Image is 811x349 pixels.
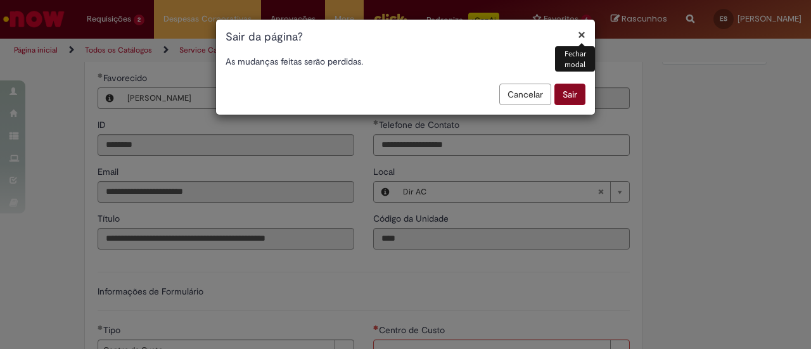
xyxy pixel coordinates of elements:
div: Fechar modal [555,46,595,72]
h1: Sair da página? [226,29,585,46]
button: Sair [554,84,585,105]
p: As mudanças feitas serão perdidas. [226,55,585,68]
button: Fechar modal [578,28,585,41]
button: Cancelar [499,84,551,105]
